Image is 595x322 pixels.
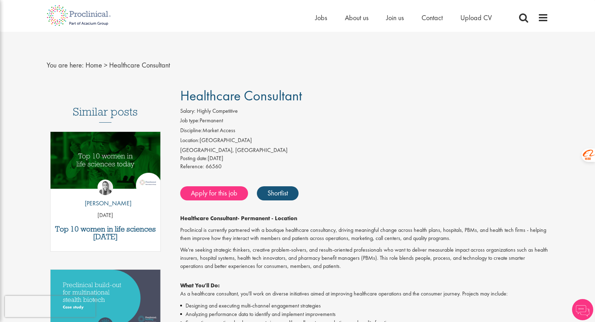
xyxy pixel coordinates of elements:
a: breadcrumb link [86,60,102,70]
span: Healthcare Consultant [109,60,170,70]
span: 66560 [206,163,222,170]
label: Salary: [180,107,195,115]
strong: - Permanent - Location [237,215,297,222]
h3: Similar posts [73,106,138,123]
label: Discipline: [180,127,202,135]
label: Job type: [180,117,200,125]
li: Designing and executing multi-channel engagement strategies [180,301,549,310]
a: About us [345,13,369,22]
p: We're seeking strategic thinkers, creative problem-solvers, and results-oriented professionals wh... [180,246,549,270]
a: Upload CV [460,13,492,22]
label: Location: [180,136,200,145]
strong: What You'll Do: [180,282,220,289]
span: Highly Competitive [197,107,238,115]
span: Healthcare Consultant [180,87,302,105]
a: Link to a post [51,132,160,194]
strong: Healthcare Consultant [180,215,237,222]
a: Apply for this job [180,186,248,200]
li: Analyzing performance data to identify and implement improvements [180,310,549,318]
label: Reference: [180,163,204,171]
p: [PERSON_NAME] [79,199,131,208]
img: Hannah Burke [98,180,113,195]
iframe: reCAPTCHA [5,296,95,317]
li: Permanent [180,117,549,127]
a: Hannah Burke [PERSON_NAME] [79,180,131,211]
li: Market Access [180,127,549,136]
li: [GEOGRAPHIC_DATA] [180,136,549,146]
a: Jobs [315,13,327,22]
a: Shortlist [257,186,299,200]
a: Top 10 women in life sciences [DATE] [54,225,157,241]
img: Chatbot [572,299,593,320]
span: > [104,60,107,70]
img: Top 10 women in life sciences today [51,132,160,189]
span: You are here: [47,60,84,70]
a: Contact [422,13,443,22]
p: Proclinical is currently partnered with a boutique healthcare consultancy, driving meaningful cha... [180,226,549,242]
div: [DATE] [180,154,549,163]
span: Posting date: [180,154,208,162]
div: [GEOGRAPHIC_DATA], [GEOGRAPHIC_DATA] [180,146,549,154]
p: [DATE] [51,211,160,219]
p: As a healthcare consultant, you'll work on diverse initiatives aimed at improving healthcare oper... [180,274,549,298]
a: Join us [386,13,404,22]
